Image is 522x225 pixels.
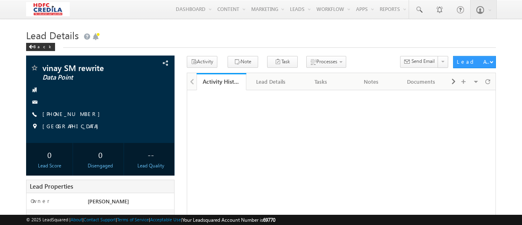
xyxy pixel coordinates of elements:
[203,78,241,85] div: Activity History
[446,73,496,89] li: Member of Lists
[117,217,149,222] a: Terms of Service
[130,162,172,169] div: Lead Quality
[457,58,491,65] div: Lead Actions
[79,147,122,162] div: 0
[86,213,174,225] div: sales_manager
[42,110,104,117] a: [PHONE_NUMBER]
[453,56,496,68] button: Lead Actions
[182,217,275,223] span: Your Leadsquared Account Number is
[71,217,82,222] a: About
[403,77,439,87] div: Documents
[31,197,50,205] label: Owner
[84,217,116,222] a: Contact Support
[26,216,275,224] span: © 2025 LeadSquared | | | | |
[28,147,71,162] div: 0
[228,56,258,68] button: Note
[296,73,347,90] a: Tasks
[316,58,337,65] span: Processes
[30,182,73,190] span: Lead Properties
[400,56,438,68] button: Send Email
[303,77,339,87] div: Tasks
[267,56,298,68] button: Task
[263,217,275,223] span: 69770
[42,123,102,131] span: [GEOGRAPHIC_DATA]
[306,56,346,68] button: Processes
[42,64,134,72] span: vinay SM rewrite
[353,77,389,87] div: Notes
[411,58,435,65] span: Send Email
[130,147,172,162] div: --
[187,56,217,68] button: Activity
[26,29,79,42] span: Lead Details
[197,73,247,89] li: Activity History
[88,198,129,205] span: [PERSON_NAME]
[150,217,181,222] a: Acceptable Use
[26,2,70,16] img: Custom Logo
[26,43,55,51] div: Back
[42,74,134,82] span: Data Point
[253,77,289,87] div: Lead Details
[246,73,296,90] a: Lead Details
[346,73,396,90] a: Notes
[79,162,122,169] div: Disengaged
[28,162,71,169] div: Lead Score
[26,42,59,49] a: Back
[197,73,247,90] a: Activity History
[396,73,447,90] a: Documents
